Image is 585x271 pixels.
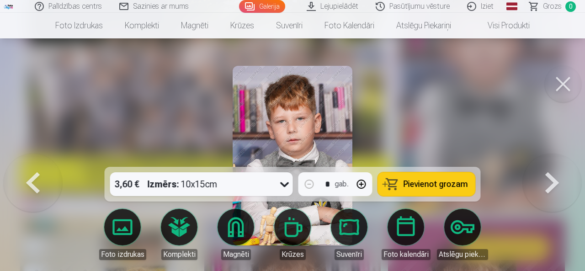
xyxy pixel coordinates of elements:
div: Suvenīri [335,249,364,260]
a: Visi produkti [462,13,541,38]
a: Foto kalendāri [380,209,431,260]
a: Komplekti [114,13,170,38]
a: Foto kalendāri [314,13,385,38]
span: 0 [565,1,576,12]
div: Magnēti [221,249,251,260]
a: Suvenīri [265,13,314,38]
strong: Izmērs : [148,178,179,191]
div: Foto izdrukas [99,249,146,260]
a: Komplekti [154,209,205,260]
div: Krūzes [280,249,306,260]
a: Foto izdrukas [44,13,114,38]
div: 10x15cm [148,172,218,196]
button: Pievienot grozam [378,172,475,196]
a: Foto izdrukas [97,209,148,260]
div: Atslēgu piekariņi [437,249,488,260]
a: Krūzes [267,209,318,260]
a: Atslēgu piekariņi [437,209,488,260]
div: 3,60 € [110,172,144,196]
span: Grozs [543,1,562,12]
a: Magnēti [170,13,219,38]
a: Krūzes [219,13,265,38]
div: Foto kalendāri [382,249,431,260]
div: Komplekti [161,249,197,260]
a: Suvenīri [324,209,375,260]
div: gab. [335,179,349,190]
span: Pievienot grozam [404,180,468,188]
a: Magnēti [210,209,261,260]
img: /fa1 [4,4,14,9]
a: Atslēgu piekariņi [385,13,462,38]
